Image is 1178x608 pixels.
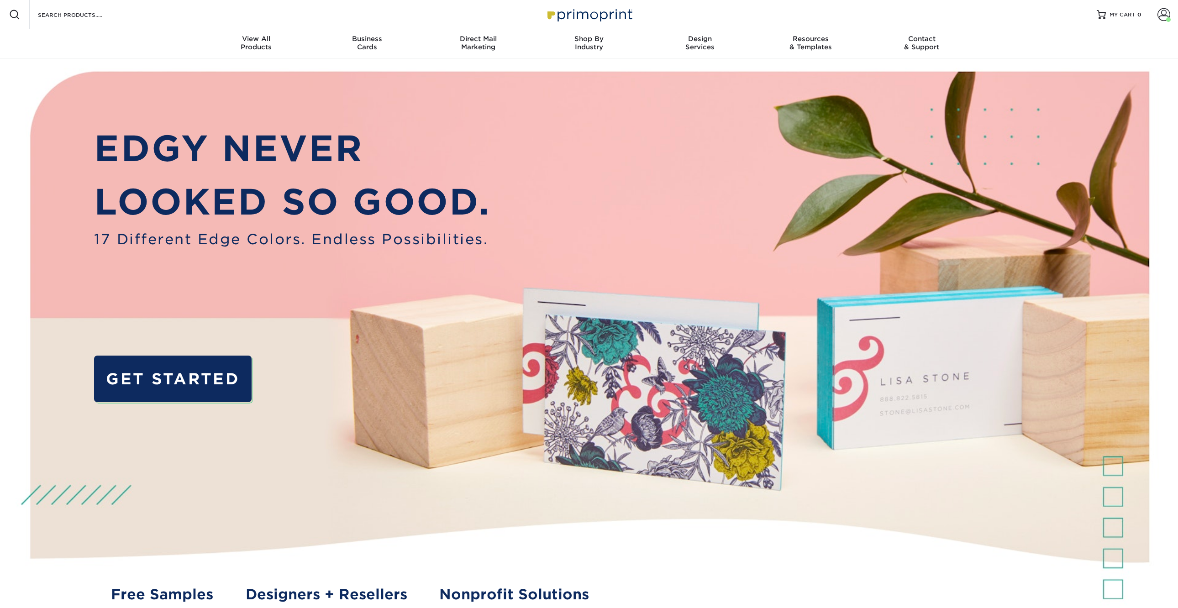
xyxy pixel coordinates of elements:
[644,35,755,51] div: Services
[423,35,534,51] div: Marketing
[312,35,423,51] div: Cards
[644,35,755,43] span: Design
[534,35,645,43] span: Shop By
[94,229,490,250] span: 17 Different Edge Colors. Endless Possibilities.
[246,584,407,605] a: Designers + Resellers
[866,35,977,43] span: Contact
[201,29,312,58] a: View AllProducts
[94,356,252,402] a: GET STARTED
[543,5,635,24] img: Primoprint
[439,584,589,605] a: Nonprofit Solutions
[755,35,866,43] span: Resources
[37,9,126,20] input: SEARCH PRODUCTS.....
[1137,11,1141,18] span: 0
[312,35,423,43] span: Business
[94,176,490,229] p: LOOKED SO GOOD.
[423,35,534,43] span: Direct Mail
[755,35,866,51] div: & Templates
[755,29,866,58] a: Resources& Templates
[644,29,755,58] a: DesignServices
[312,29,423,58] a: BusinessCards
[423,29,534,58] a: Direct MailMarketing
[534,35,645,51] div: Industry
[866,29,977,58] a: Contact& Support
[534,29,645,58] a: Shop ByIndustry
[201,35,312,43] span: View All
[1110,11,1136,19] span: MY CART
[866,35,977,51] div: & Support
[111,584,213,605] a: Free Samples
[201,35,312,51] div: Products
[94,122,490,175] p: EDGY NEVER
